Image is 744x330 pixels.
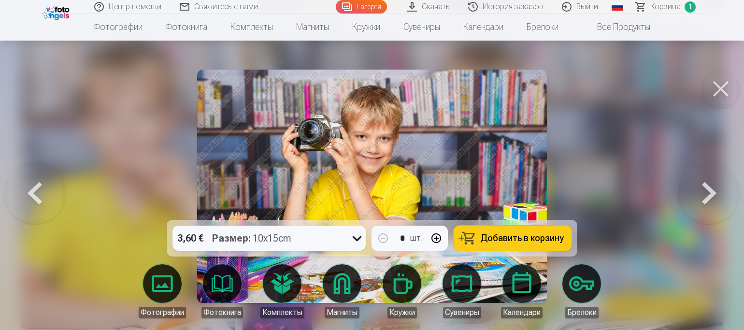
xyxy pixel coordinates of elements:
[260,307,304,318] div: Комплекты
[315,264,369,318] a: Магниты
[392,14,452,41] a: Сувениры
[325,307,359,318] div: Магниты
[212,226,291,251] div: 10x15cm
[410,232,423,244] div: шт.
[452,14,515,41] a: Календари
[172,226,208,251] div: 3,60 €
[435,264,489,318] a: Сувениры
[515,14,570,41] a: Брелоки
[565,307,599,318] div: Брелоки
[154,14,219,41] a: Фотокнига
[341,14,392,41] a: Кружки
[195,264,249,318] a: Фотокнига
[82,14,154,41] a: Фотографии
[387,307,417,318] div: Кружки
[501,307,543,318] div: Календари
[375,264,429,318] a: Кружки
[555,264,609,318] a: Брелоки
[135,264,189,318] a: Фотографии
[201,307,243,318] div: Фотокнига
[212,231,251,245] strong: Размер :
[285,14,341,41] a: Магниты
[139,307,186,318] div: Фотографии
[443,307,481,318] div: Сувениры
[685,1,696,13] span: 1
[650,1,681,13] span: Корзина
[495,264,549,318] a: Календари
[454,226,572,251] button: Добавить в корзину
[255,264,309,318] a: Комплекты
[43,4,72,20] img: /fa1
[219,14,285,41] a: Комплекты
[481,234,564,243] span: Добавить в корзину
[570,14,662,41] a: Все продукты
